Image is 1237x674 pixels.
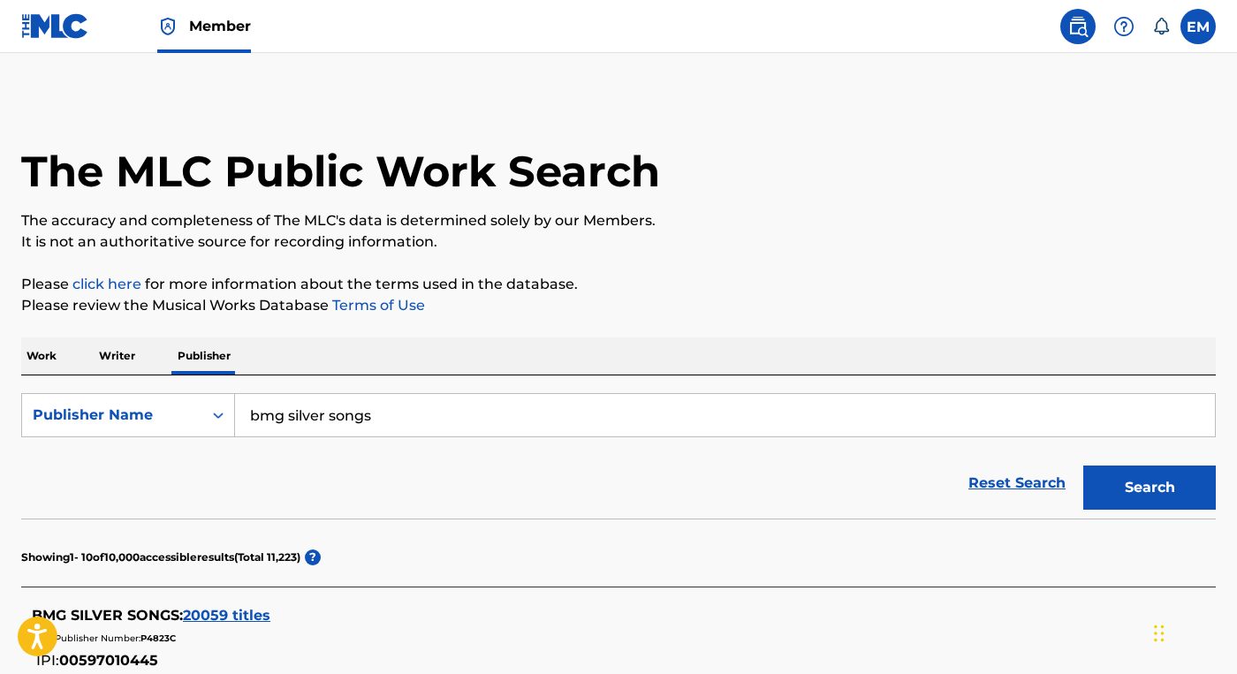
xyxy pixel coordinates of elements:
[21,210,1216,231] p: The accuracy and completeness of The MLC's data is determined solely by our Members.
[305,549,321,565] span: ?
[21,13,89,39] img: MLC Logo
[172,337,236,375] p: Publisher
[1180,9,1216,44] div: User Menu
[21,549,300,565] p: Showing 1 - 10 of 10,000 accessible results (Total 11,223 )
[1149,589,1237,674] iframe: Chat Widget
[1152,18,1170,35] div: Notifications
[21,231,1216,253] p: It is not an authoritative source for recording information.
[21,274,1216,295] p: Please for more information about the terms used in the database.
[1154,607,1165,660] div: Drag
[32,632,140,644] span: MLC Publisher Number:
[1060,9,1096,44] a: Public Search
[960,464,1074,503] a: Reset Search
[1106,9,1142,44] div: Help
[94,337,140,375] p: Writer
[157,16,178,37] img: Top Rightsholder
[59,652,158,669] span: 00597010445
[21,145,660,198] h1: The MLC Public Work Search
[1067,16,1089,37] img: search
[21,295,1216,316] p: Please review the Musical Works Database
[36,652,59,669] span: IPI:
[21,337,62,375] p: Work
[1083,466,1216,510] button: Search
[183,607,270,624] span: 20059 titles
[189,16,251,36] span: Member
[32,607,183,624] span: BMG SILVER SONGS :
[329,297,425,314] a: Terms of Use
[33,405,192,426] div: Publisher Name
[1113,16,1135,37] img: help
[21,393,1216,519] form: Search Form
[72,276,141,292] a: click here
[140,632,176,644] span: P4823C
[1188,425,1237,567] iframe: Resource Center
